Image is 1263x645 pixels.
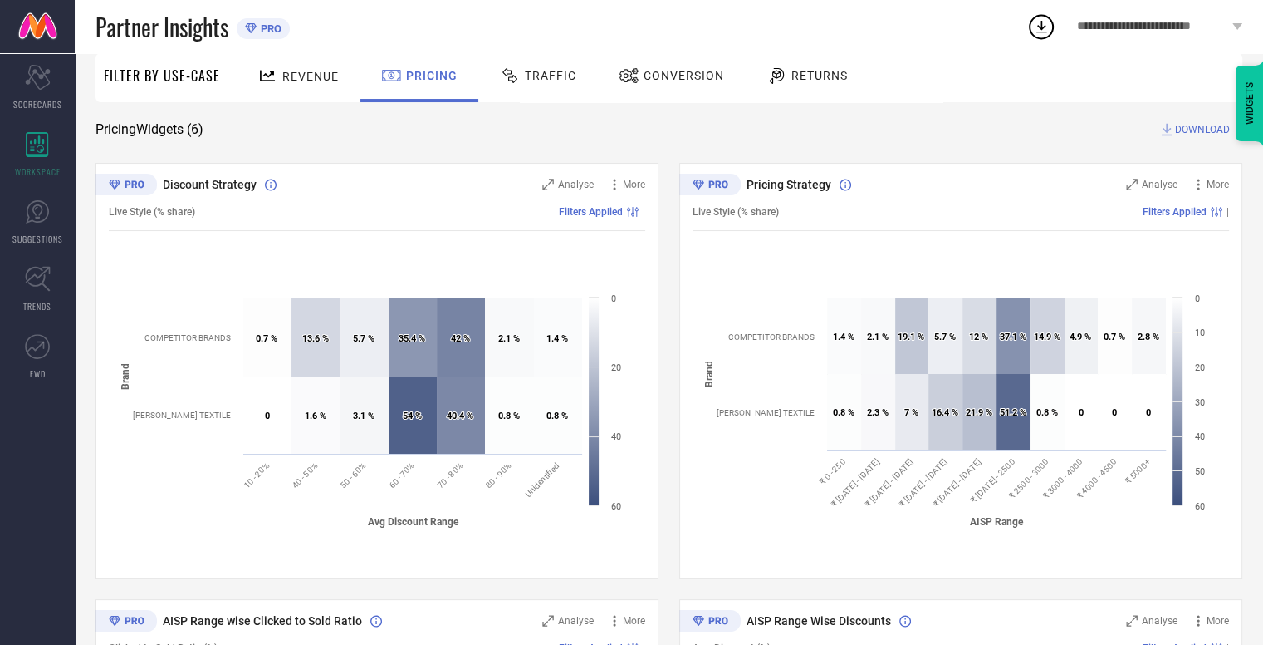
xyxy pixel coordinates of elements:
text: 40 - 50% [291,460,320,490]
text: 60 - 70% [387,460,416,490]
span: TRENDS [23,300,51,313]
text: 0.7 % [1104,332,1125,342]
div: Premium [95,610,157,635]
span: Traffic [525,69,576,82]
span: | [643,206,645,218]
text: 37.1 % [1000,332,1026,342]
text: 54 % [403,411,422,421]
text: ₹ 2500 - 3000 [1007,456,1050,500]
text: ₹ 5000+ [1123,456,1153,485]
text: ₹ 3000 - 4000 [1040,456,1084,500]
text: 40.4 % [447,411,473,421]
span: Pricing Strategy [747,178,831,191]
span: Conversion [644,69,724,82]
text: 70 - 80% [435,460,464,490]
text: 60 [611,501,621,512]
text: ₹ 0 - 250 [818,456,847,485]
text: ₹ [DATE] - [DATE] [864,456,915,508]
text: 5.7 % [934,332,956,342]
text: 10 - 20% [242,460,271,490]
span: Analyse [558,179,594,190]
text: 1.4 % [546,333,568,344]
span: SUGGESTIONS [12,233,63,245]
text: 80 - 90% [484,460,513,490]
svg: Zoom [542,615,554,627]
text: 16.4 % [932,407,958,418]
text: 0.8 % [1036,407,1058,418]
text: 0.8 % [546,411,568,421]
span: Live Style (% share) [693,206,779,218]
span: Filters Applied [1143,206,1207,218]
span: AISP Range Wise Discounts [747,614,891,628]
text: ₹ [DATE] - [DATE] [931,456,982,508]
span: Discount Strategy [163,178,257,191]
span: Filters Applied [559,206,623,218]
span: More [1207,179,1229,190]
text: 20 [1195,362,1205,373]
text: 0.8 % [833,407,854,418]
text: 2.1 % [867,332,889,342]
text: 2.8 % [1138,332,1159,342]
text: 0 [1079,407,1084,418]
span: Partner Insights [95,10,228,44]
text: 12 % [969,332,988,342]
text: 2.1 % [498,333,520,344]
text: ₹ 4000 - 4500 [1075,456,1118,500]
text: 5.7 % [353,333,374,344]
span: Analyse [558,615,594,627]
text: Unidentified [523,460,561,498]
span: FWD [30,367,46,380]
text: 14.9 % [1034,332,1060,342]
text: 3.1 % [353,411,374,421]
text: ₹ [DATE] - 2500 [969,456,1016,504]
span: AISP Range wise Clicked to Sold Ratio [163,614,362,628]
text: 4.9 % [1070,332,1091,342]
div: Premium [95,174,157,199]
text: ₹ [DATE] - [DATE] [897,456,948,508]
text: 0 [1146,407,1151,418]
text: 1.4 % [833,332,854,342]
text: 1.6 % [305,411,326,421]
div: Open download list [1026,12,1056,42]
text: 21.9 % [966,407,992,418]
text: 60 [1195,501,1205,512]
text: 20 [611,362,621,373]
text: 50 - 60% [339,460,368,490]
svg: Zoom [542,179,554,190]
span: Returns [791,69,848,82]
text: 0.7 % [256,333,277,344]
span: Pricing Widgets ( 6 ) [95,121,203,138]
span: WORKSPACE [15,165,61,178]
span: Pricing [406,69,458,82]
text: 35.4 % [399,333,425,344]
tspan: AISP Range [970,515,1024,527]
span: Analyse [1142,179,1177,190]
span: DOWNLOAD [1175,121,1230,138]
span: More [1207,615,1229,627]
span: Revenue [282,70,339,83]
text: 40 [611,431,621,442]
div: Premium [679,610,741,635]
text: COMPETITOR BRANDS [728,332,815,342]
span: Analyse [1142,615,1177,627]
text: 0 [611,293,616,304]
svg: Zoom [1126,179,1138,190]
span: Filter By Use-Case [104,66,220,86]
svg: Zoom [1126,615,1138,627]
text: 0 [1112,407,1117,418]
text: 19.1 % [898,332,924,342]
text: 2.3 % [867,407,889,418]
span: More [623,615,645,627]
span: More [623,179,645,190]
span: Live Style (% share) [109,206,195,218]
tspan: Brand [120,362,131,389]
text: [PERSON_NAME] TEXTILE [717,408,815,417]
text: ₹ [DATE] - [DATE] [830,456,881,508]
text: 42 % [451,333,470,344]
tspan: Brand [703,361,715,387]
text: COMPETITOR BRANDS [144,333,231,342]
text: 13.6 % [302,333,329,344]
div: Premium [679,174,741,199]
text: 0 [265,411,270,421]
text: 40 [1195,431,1205,442]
